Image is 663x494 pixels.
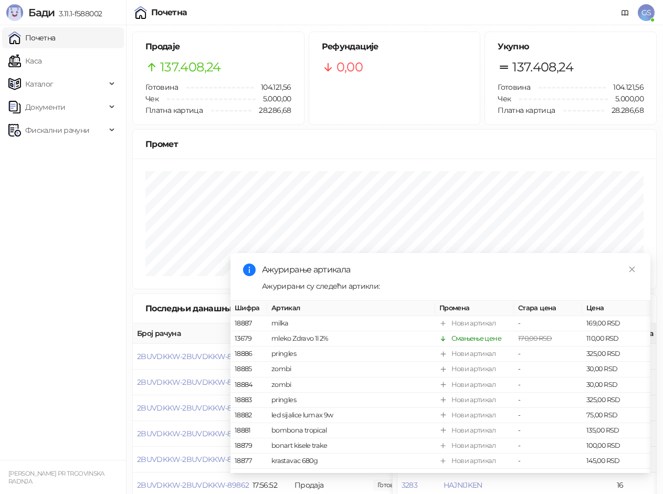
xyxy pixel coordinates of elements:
[230,438,267,454] td: 18879
[267,438,435,454] td: bonart kisele trake
[160,57,221,77] span: 137.408,24
[8,470,104,485] small: [PERSON_NAME] PR TRGOVINSKA RADNJA
[582,377,650,392] td: 30,00 RSD
[402,480,417,490] button: 3283
[133,323,248,344] th: Број рачуна
[251,104,291,116] span: 28.286,68
[145,302,285,315] div: Последњи данашњи рачуни
[267,346,435,362] td: pringles
[262,280,638,292] div: Ажурирани су следећи артикли:
[336,57,363,77] span: 0,00
[267,423,435,438] td: bombona tropical
[267,393,435,408] td: pringles
[498,94,511,103] span: Чек
[230,301,267,316] th: Шифра
[451,333,501,344] div: Смањење цене
[514,301,582,316] th: Стара цена
[582,316,650,331] td: 169,00 RSD
[626,264,638,275] a: Close
[435,301,514,316] th: Промена
[256,93,291,104] span: 5.000,00
[451,318,496,329] div: Нови артикал
[451,395,496,405] div: Нови артикал
[25,73,54,94] span: Каталог
[28,6,55,19] span: Бади
[267,454,435,469] td: krastavac 680g
[137,455,249,464] button: 2BUVDKKW-2BUVDKKW-89863
[230,393,267,408] td: 18883
[230,331,267,346] td: 13679
[582,331,650,346] td: 110,00 RSD
[514,408,582,423] td: -
[8,50,41,71] a: Каса
[230,362,267,377] td: 18885
[498,82,530,92] span: Готовина
[145,82,178,92] span: Готовина
[582,362,650,377] td: 30,00 RSD
[230,316,267,331] td: 18887
[628,266,636,273] span: close
[514,454,582,469] td: -
[617,4,634,21] a: Документација
[514,316,582,331] td: -
[451,425,496,436] div: Нови артикал
[514,423,582,438] td: -
[514,377,582,392] td: -
[451,364,496,374] div: Нови артикал
[137,403,249,413] button: 2BUVDKKW-2BUVDKKW-89865
[322,40,468,53] h5: Рефундације
[582,301,650,316] th: Цена
[608,93,644,104] span: 5.000,00
[262,264,638,276] div: Ажурирање артикала
[254,81,291,93] span: 104.121,56
[145,40,291,53] h5: Продаје
[518,334,552,342] span: 170,00 RSD
[230,377,267,392] td: 18884
[55,9,102,18] span: 3.11.1-f588002
[137,352,249,361] button: 2BUVDKKW-2BUVDKKW-89867
[582,393,650,408] td: 325,00 RSD
[230,423,267,438] td: 18881
[25,120,89,141] span: Фискални рачуни
[444,480,482,490] button: HAJNIJKEN
[267,301,435,316] th: Артикал
[8,27,56,48] a: Почетна
[6,4,23,21] img: Logo
[514,346,582,362] td: -
[582,469,650,484] td: 40,00 RSD
[137,480,249,490] button: 2BUVDKKW-2BUVDKKW-89862
[514,438,582,454] td: -
[604,104,644,116] span: 28.286,68
[451,471,501,481] div: Смањење цене
[267,408,435,423] td: led sijalice lumax 9w
[582,438,650,454] td: 100,00 RSD
[145,94,159,103] span: Чек
[243,264,256,276] span: info-circle
[230,408,267,423] td: 18882
[451,440,496,451] div: Нови артикал
[373,479,409,491] span: 3.088,30
[267,316,435,331] td: milka
[518,472,550,480] span: 70,00 RSD
[514,393,582,408] td: -
[145,106,203,115] span: Платна картица
[451,379,496,390] div: Нови артикал
[267,331,435,346] td: mleko Zdravo 1l 2%
[582,454,650,469] td: 145,00 RSD
[25,97,65,118] span: Документи
[267,469,435,484] td: bravo rio sendvic
[451,349,496,359] div: Нови артикал
[230,469,267,484] td: 17954
[498,40,644,53] h5: Укупно
[137,377,249,387] button: 2BUVDKKW-2BUVDKKW-89866
[451,410,496,421] div: Нови артикал
[582,346,650,362] td: 325,00 RSD
[137,429,249,438] button: 2BUVDKKW-2BUVDKKW-89864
